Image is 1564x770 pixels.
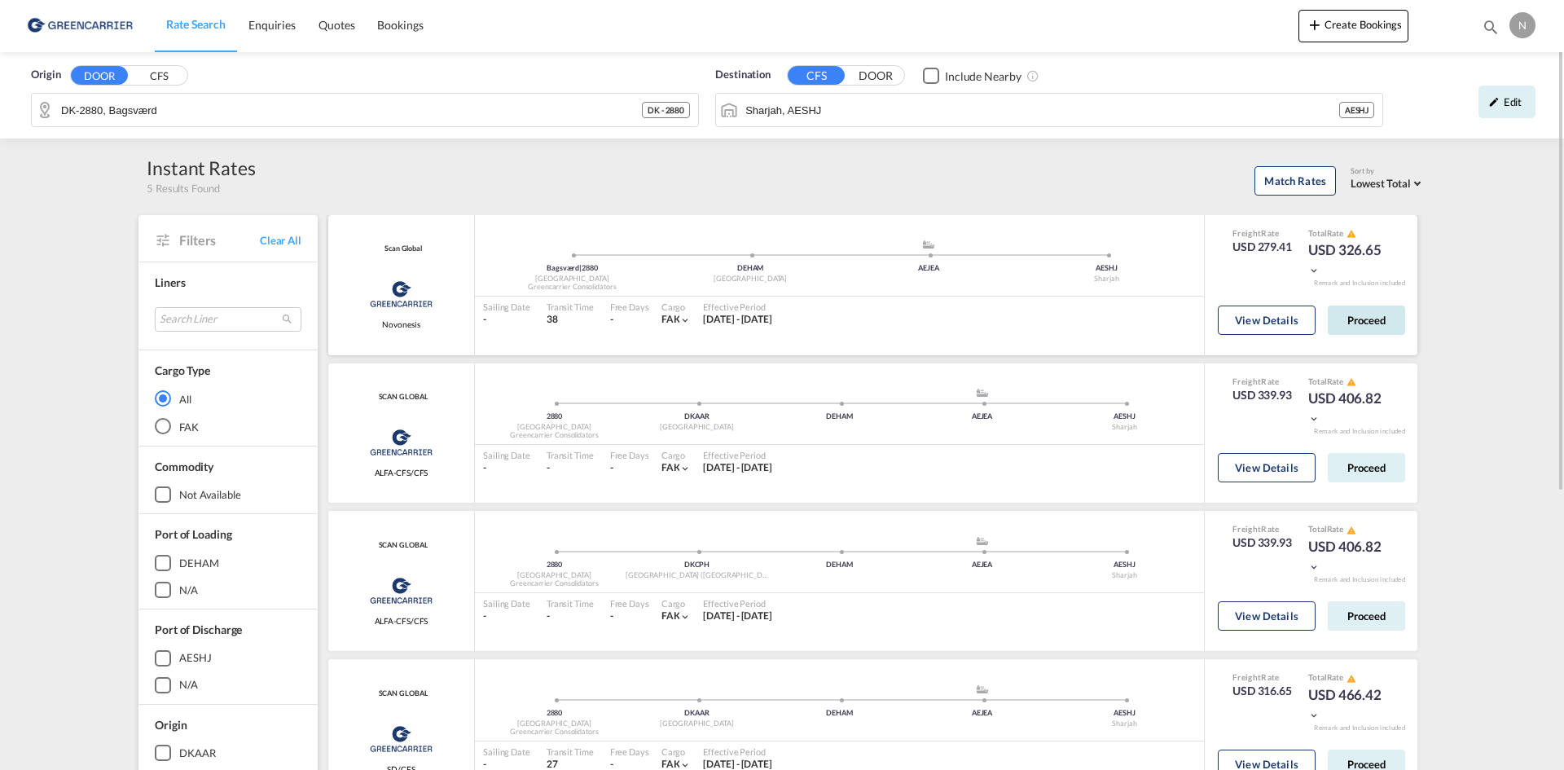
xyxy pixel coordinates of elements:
[1308,523,1390,536] div: Total Rate
[483,719,626,729] div: [GEOGRAPHIC_DATA]
[788,66,845,85] button: CFS
[626,422,768,433] div: [GEOGRAPHIC_DATA]
[1488,96,1500,108] md-icon: icon-pencil
[1053,719,1196,729] div: Sharjah
[155,718,187,732] span: Origin
[1351,173,1426,191] md-select: Select: Lowest Total
[380,244,422,254] div: Contract / Rate Agreement / Tariff / Spot Pricing Reference Number: Scan Global
[547,313,594,327] div: 38
[32,94,698,126] md-input-container: DK-2880, Bagsværd
[155,555,301,571] md-checkbox: DEHAM
[155,677,301,693] md-checkbox: N/A
[155,745,301,761] md-checkbox: DKAAR
[1232,535,1292,551] div: USD 339.93
[1328,601,1405,631] button: Proceed
[1218,306,1316,335] button: View Details
[716,94,1382,126] md-input-container: Sharjah, AESHJ
[547,411,563,420] span: 2880
[375,540,428,551] div: Contract / Rate Agreement / Tariff / Spot Pricing Reference Number: SCAN GLOBAL
[155,275,185,289] span: Liners
[1305,15,1325,34] md-icon: icon-plus 400-fg
[547,609,594,623] div: -
[626,708,768,719] div: DKAAR
[166,17,226,31] span: Rate Search
[1232,376,1292,387] div: Freight Rate
[703,609,772,623] div: 01 Jul 2025 - 30 Sep 2025
[1328,306,1405,335] button: Proceed
[1482,18,1500,42] div: icon-magnify
[547,708,563,717] span: 2880
[375,392,428,403] div: Contract / Rate Agreement / Tariff / Spot Pricing Reference Number: SCAN GLOBAL
[847,67,904,86] button: DOOR
[1232,239,1292,255] div: USD 279.41
[319,18,354,32] span: Quotes
[745,98,1339,122] input: Search by Port
[679,463,691,474] md-icon: icon-chevron-down
[911,560,1053,570] div: AEJEA
[547,461,594,475] div: -
[1053,411,1196,422] div: AESHJ
[1308,265,1320,276] md-icon: icon-chevron-down
[547,449,594,461] div: Transit Time
[483,449,530,461] div: Sailing Date
[1302,279,1417,288] div: Remark and Inclusion included
[1347,526,1356,535] md-icon: icon-alert
[1308,227,1390,240] div: Total Rate
[1308,671,1390,684] div: Total Rate
[483,609,530,623] div: -
[547,597,594,609] div: Transit Time
[61,98,642,122] input: Search by Door
[1482,18,1500,36] md-icon: icon-magnify
[483,274,661,284] div: [GEOGRAPHIC_DATA]
[483,597,530,609] div: Sailing Date
[155,418,301,434] md-radio-button: FAK
[1478,86,1535,118] div: icon-pencilEdit
[1347,229,1356,239] md-icon: icon-alert
[260,233,301,248] span: Clear All
[840,263,1018,274] div: AEJEA
[679,315,691,326] md-icon: icon-chevron-down
[375,689,428,699] div: Contract / Rate Agreement / Tariff / Spot Pricing Reference Number: SCAN GLOBAL
[547,746,594,758] div: Transit Time
[768,560,911,570] div: DEHAM
[483,282,661,293] div: Greencarrier Consolidators
[919,240,938,249] md-icon: assets/icons/custom/ship-fill.svg
[365,570,437,611] img: Greencarrier Consolidators
[610,609,613,623] div: -
[483,746,530,758] div: Sailing Date
[1232,227,1292,239] div: Freight Rate
[1345,227,1356,240] button: icon-alert
[375,392,428,403] span: SCAN GLOBAL
[1345,376,1356,388] button: icon-alert
[648,104,684,116] span: DK - 2880
[679,611,691,623] md-icon: icon-chevron-down
[1345,672,1356,684] button: icon-alert
[661,746,692,758] div: Cargo
[1308,240,1390,279] div: USD 326.65
[179,677,198,692] div: N/A
[375,540,428,551] span: SCAN GLOBAL
[703,758,772,770] span: [DATE] - [DATE]
[1232,683,1292,699] div: USD 316.65
[155,527,232,541] span: Port of Loading
[1232,671,1292,683] div: Freight Rate
[1347,377,1356,387] md-icon: icon-alert
[703,313,772,325] span: [DATE] - [DATE]
[375,467,428,478] span: ALFA-CFS/CFS
[155,582,301,598] md-checkbox: N/A
[382,319,420,330] span: Novonesis
[365,719,437,759] img: Greencarrier Consolidators
[179,746,216,760] div: DKAAR
[626,570,768,581] div: [GEOGRAPHIC_DATA] ([GEOGRAPHIC_DATA])
[1347,674,1356,684] md-icon: icon-alert
[661,461,680,473] span: FAK
[661,301,692,313] div: Cargo
[375,689,428,699] span: SCAN GLOBAL
[1053,560,1196,570] div: AESHJ
[547,560,563,569] span: 2880
[610,313,613,327] div: -
[610,597,649,609] div: Free Days
[31,67,60,83] span: Origin
[483,422,626,433] div: [GEOGRAPHIC_DATA]
[179,583,198,597] div: N/A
